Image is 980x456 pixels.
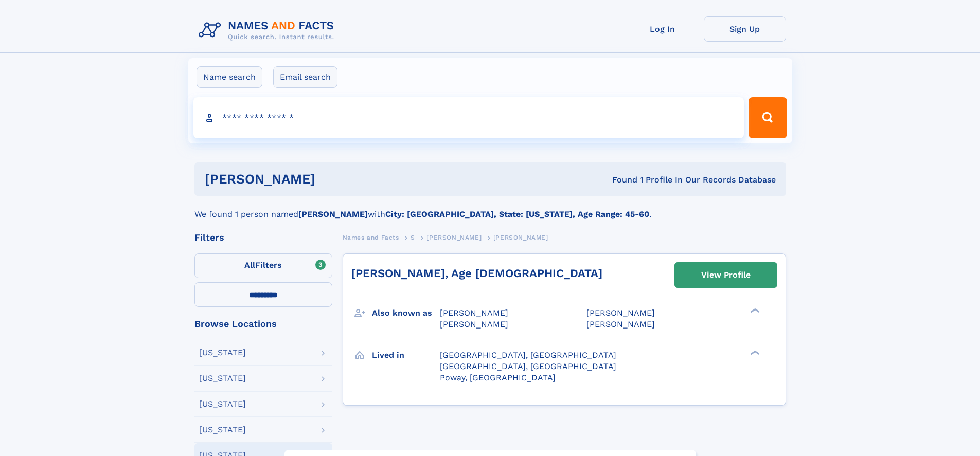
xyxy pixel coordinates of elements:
[426,231,482,244] a: [PERSON_NAME]
[197,66,262,88] label: Name search
[199,374,246,382] div: [US_STATE]
[675,263,777,287] a: View Profile
[193,97,744,138] input: search input
[440,308,508,318] span: [PERSON_NAME]
[343,231,399,244] a: Names and Facts
[199,400,246,408] div: [US_STATE]
[586,308,655,318] span: [PERSON_NAME]
[426,234,482,241] span: [PERSON_NAME]
[194,253,332,278] label: Filters
[273,66,337,88] label: Email search
[440,361,616,371] span: [GEOGRAPHIC_DATA], [GEOGRAPHIC_DATA]
[194,319,332,329] div: Browse Locations
[385,209,649,219] b: City: [GEOGRAPHIC_DATA], State: [US_STATE], Age Range: 45-60
[749,97,787,138] button: Search Button
[372,304,440,322] h3: Also known as
[194,16,343,44] img: Logo Names and Facts
[464,174,776,186] div: Found 1 Profile In Our Records Database
[194,233,332,242] div: Filters
[351,267,602,280] a: [PERSON_NAME], Age [DEMOGRAPHIC_DATA]
[244,260,255,270] span: All
[586,319,655,329] span: [PERSON_NAME]
[704,16,786,42] a: Sign Up
[440,350,616,360] span: [GEOGRAPHIC_DATA], [GEOGRAPHIC_DATA]
[748,307,760,314] div: ❯
[298,209,368,219] b: [PERSON_NAME]
[440,319,508,329] span: [PERSON_NAME]
[199,349,246,357] div: [US_STATE]
[199,426,246,434] div: [US_STATE]
[701,263,751,287] div: View Profile
[205,173,464,186] h1: [PERSON_NAME]
[621,16,704,42] a: Log In
[440,373,556,382] span: Poway, [GEOGRAPHIC_DATA]
[748,349,760,356] div: ❯
[372,346,440,364] h3: Lived in
[194,196,786,221] div: We found 1 person named with .
[411,234,415,241] span: S
[411,231,415,244] a: S
[493,234,548,241] span: [PERSON_NAME]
